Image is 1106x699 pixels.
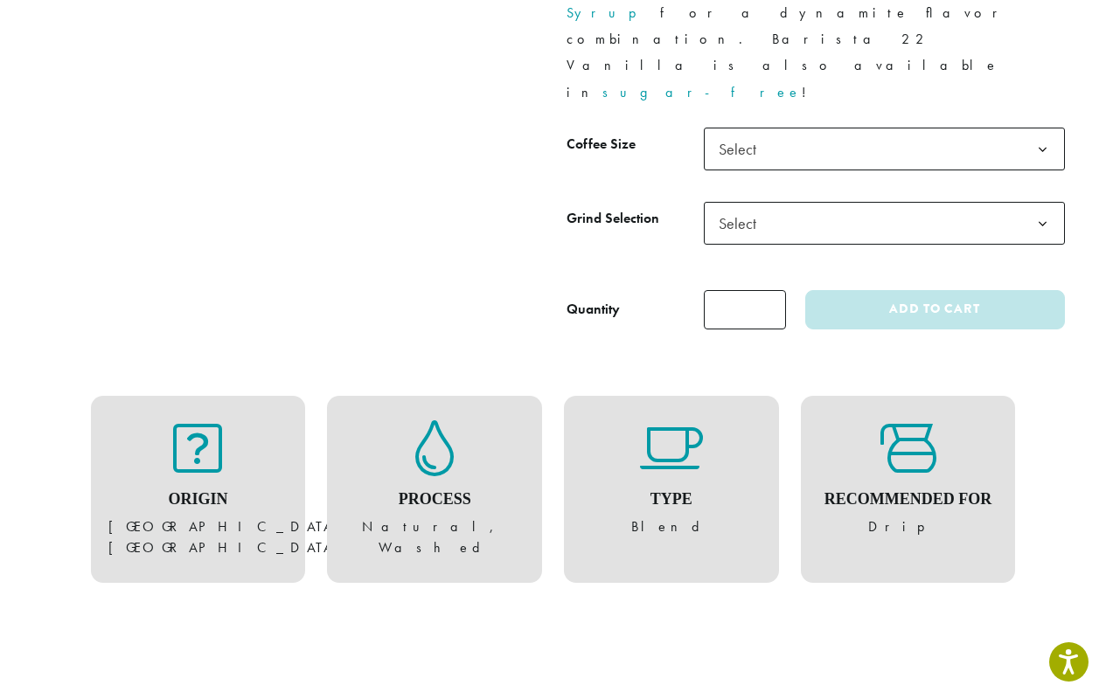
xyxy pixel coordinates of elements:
h4: Process [344,490,525,509]
label: Coffee Size [567,132,704,157]
h4: Recommended For [818,490,998,509]
span: Select [712,132,774,166]
label: Grind Selection [567,206,704,232]
span: Select [704,202,1065,245]
a: sugar-free [602,83,802,101]
button: Add to cart [805,290,1064,329]
div: Quantity [567,299,620,320]
input: Product quantity [704,290,786,329]
span: Select [712,206,774,240]
h4: Origin [108,490,289,509]
figure: [GEOGRAPHIC_DATA], [GEOGRAPHIC_DATA] [108,420,289,558]
h4: Type [581,490,762,509]
figure: Natural, Washed [344,420,525,558]
span: Select [704,128,1065,170]
figure: Blend [581,420,762,537]
figure: Drip [818,420,998,537]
